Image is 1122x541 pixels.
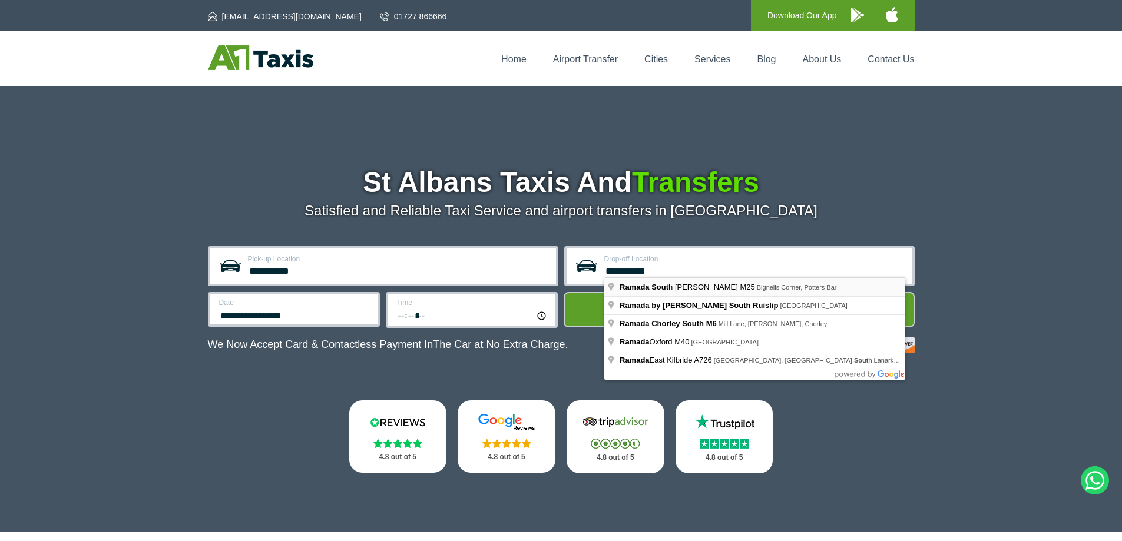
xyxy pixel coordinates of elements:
[580,450,651,465] p: 4.8 out of 5
[580,413,651,431] img: Tripadvisor
[208,45,313,70] img: A1 Taxis St Albans LTD
[620,319,717,328] span: Ramada Chorley South M6
[757,54,776,64] a: Blog
[482,439,531,448] img: Stars
[719,320,828,327] span: Mill Lane, [PERSON_NAME], Chorley
[767,8,837,23] p: Download Our App
[471,413,542,431] img: Google
[694,54,730,64] a: Services
[714,357,908,364] span: [GEOGRAPHIC_DATA], [GEOGRAPHIC_DATA], h Lanarkshire
[591,439,640,449] img: Stars
[362,413,433,431] img: Reviews.io
[397,299,548,306] label: Time
[886,7,898,22] img: A1 Taxis iPhone App
[248,255,549,263] label: Pick-up Location
[373,439,422,448] img: Stars
[471,450,542,464] p: 4.8 out of 5
[700,439,749,449] img: Stars
[208,11,362,22] a: [EMAIL_ADDRESS][DOMAIN_NAME]
[604,255,905,263] label: Drop-off Location
[620,283,668,291] span: Ramada Sout
[567,400,664,473] a: Tripadvisor Stars 4.8 out of 5
[676,400,773,473] a: Trustpilot Stars 4.8 out of 5
[851,8,864,22] img: A1 Taxis Android App
[757,284,837,291] span: Bignells Corner, Potters Bar
[620,337,691,346] span: Oxford M40
[362,450,434,464] p: 4.8 out of 5
[620,283,757,291] span: h [PERSON_NAME] M25
[868,54,914,64] a: Contact Us
[854,357,868,364] span: Sout
[553,54,618,64] a: Airport Transfer
[501,54,527,64] a: Home
[780,302,848,309] span: [GEOGRAPHIC_DATA]
[349,400,447,473] a: Reviews.io Stars 4.8 out of 5
[689,450,760,465] p: 4.8 out of 5
[689,413,760,431] img: Trustpilot
[564,292,915,327] button: Get Quote
[620,337,650,346] span: Ramada
[691,338,759,346] span: [GEOGRAPHIC_DATA]
[458,400,555,473] a: Google Stars 4.8 out of 5
[380,11,447,22] a: 01727 866666
[208,203,915,219] p: Satisfied and Reliable Taxi Service and airport transfers in [GEOGRAPHIC_DATA]
[208,338,568,351] p: We Now Accept Card & Contactless Payment In
[433,338,568,350] span: The Car at No Extra Charge.
[620,356,650,364] span: Ramada
[620,301,778,310] span: Ramada by [PERSON_NAME] South Ruislip
[803,54,842,64] a: About Us
[632,167,759,198] span: Transfers
[219,299,370,306] label: Date
[644,54,668,64] a: Cities
[620,356,714,364] span: East Kilbride A726
[208,168,915,197] h1: St Albans Taxis And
